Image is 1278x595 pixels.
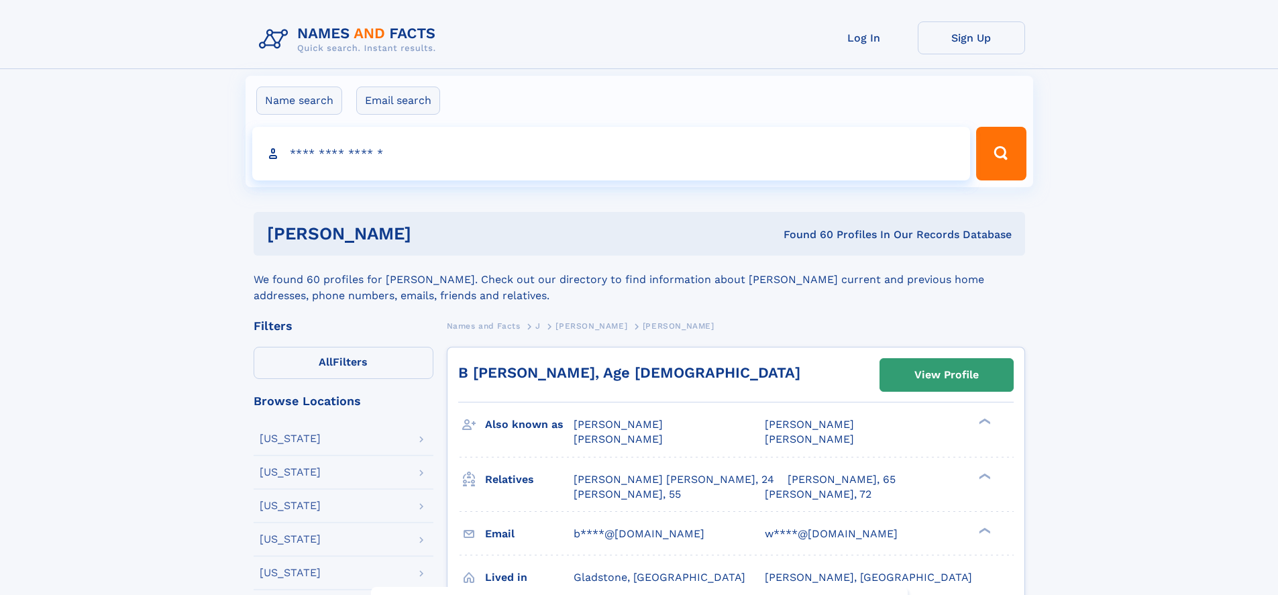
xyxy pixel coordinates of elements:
div: Filters [254,320,433,332]
div: We found 60 profiles for [PERSON_NAME]. Check out our directory to find information about [PERSON... [254,256,1025,304]
div: [US_STATE] [260,433,321,444]
label: Name search [256,87,342,115]
label: Filters [254,347,433,379]
a: [PERSON_NAME] [PERSON_NAME], 24 [574,472,774,487]
h3: Email [485,523,574,545]
button: Search Button [976,127,1026,180]
span: J [535,321,541,331]
div: [US_STATE] [260,567,321,578]
a: Log In [810,21,918,54]
h3: Relatives [485,468,574,491]
span: All [319,356,333,368]
a: Sign Up [918,21,1025,54]
h1: [PERSON_NAME] [267,225,598,242]
span: [PERSON_NAME] [555,321,627,331]
input: search input [252,127,971,180]
span: [PERSON_NAME] [574,418,663,431]
a: View Profile [880,359,1013,391]
a: [PERSON_NAME], 55 [574,487,681,502]
div: Found 60 Profiles In Our Records Database [597,227,1012,242]
span: [PERSON_NAME] [765,433,854,445]
label: Email search [356,87,440,115]
span: [PERSON_NAME], [GEOGRAPHIC_DATA] [765,571,972,584]
div: Browse Locations [254,395,433,407]
a: J [535,317,541,334]
div: ❯ [975,417,992,426]
h3: Lived in [485,566,574,589]
div: View Profile [914,360,979,390]
div: [US_STATE] [260,500,321,511]
div: [US_STATE] [260,534,321,545]
span: [PERSON_NAME] [574,433,663,445]
a: B [PERSON_NAME], Age [DEMOGRAPHIC_DATA] [458,364,800,381]
span: [PERSON_NAME] [643,321,714,331]
div: [US_STATE] [260,467,321,478]
h3: Also known as [485,413,574,436]
img: Logo Names and Facts [254,21,447,58]
div: ❯ [975,526,992,535]
a: [PERSON_NAME], 65 [788,472,896,487]
div: ❯ [975,472,992,480]
span: [PERSON_NAME] [765,418,854,431]
a: [PERSON_NAME] [555,317,627,334]
a: [PERSON_NAME], 72 [765,487,871,502]
a: Names and Facts [447,317,521,334]
span: Gladstone, [GEOGRAPHIC_DATA] [574,571,745,584]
